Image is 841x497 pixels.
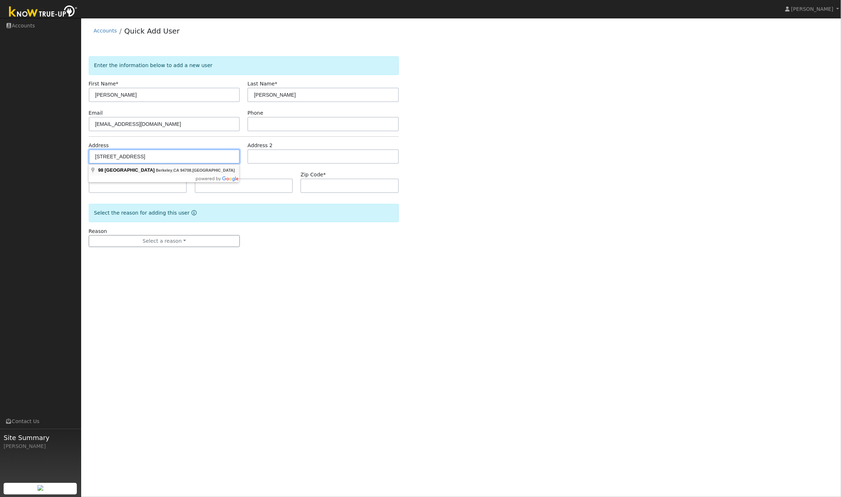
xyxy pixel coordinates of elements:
[89,204,399,222] div: Select the reason for adding this user
[275,81,277,87] span: Required
[323,172,326,177] span: Required
[180,168,191,172] span: 94708
[4,443,77,450] div: [PERSON_NAME]
[116,81,118,87] span: Required
[4,433,77,443] span: Site Summary
[247,142,273,149] label: Address 2
[98,167,103,173] span: 98
[105,167,155,173] span: [GEOGRAPHIC_DATA]
[156,168,172,172] span: Berkeley
[791,6,833,12] span: [PERSON_NAME]
[89,228,107,235] label: Reason
[247,80,277,88] label: Last Name
[173,168,179,172] span: CA
[89,56,399,75] div: Enter the information below to add a new user
[89,235,240,247] button: Select a reason
[5,4,81,20] img: Know True-Up
[190,210,197,216] a: Reason for new user
[156,168,235,172] span: , ,
[89,109,103,117] label: Email
[38,485,43,491] img: retrieve
[247,109,263,117] label: Phone
[89,142,109,149] label: Address
[300,171,326,179] label: Zip Code
[94,28,117,34] a: Accounts
[124,27,180,35] a: Quick Add User
[193,168,235,172] span: [GEOGRAPHIC_DATA]
[89,80,119,88] label: First Name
